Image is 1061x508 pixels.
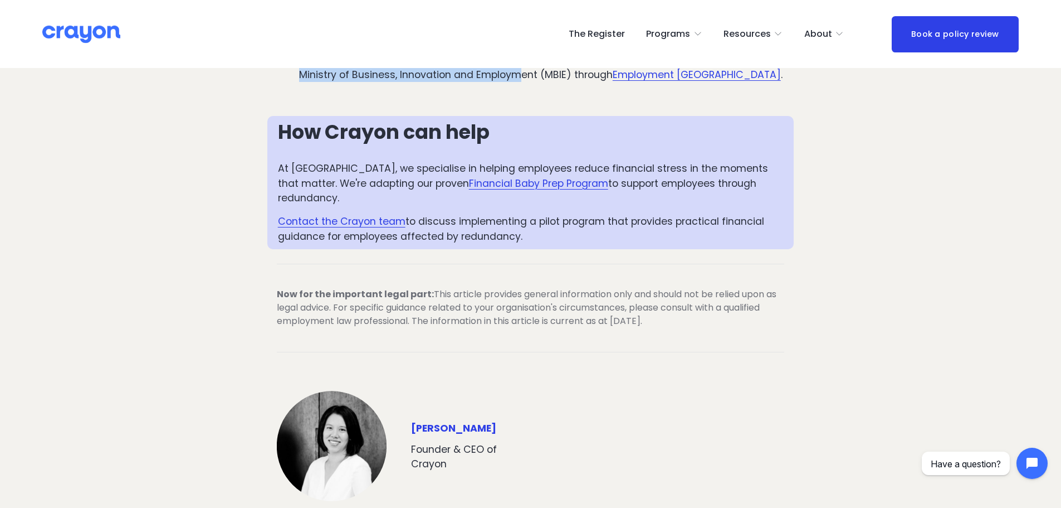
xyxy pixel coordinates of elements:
a: folder dropdown [646,25,702,43]
span: About [804,26,832,42]
p: to discuss implementing a pilot program that provides practical financial guidance for employees ... [278,214,784,244]
strong: [PERSON_NAME] [411,422,496,435]
img: Crayon [42,25,120,44]
span: This article provides general information only and should not be relied upon as legal advice. For... [277,288,779,327]
span: Resources [723,26,771,42]
strong: Now for the important legal part: [277,288,434,301]
a: folder dropdown [723,25,783,43]
p: Founder & CEO of Crayon [411,442,521,472]
a: The Register [569,25,625,43]
a: Employment [GEOGRAPHIC_DATA] [613,68,781,81]
a: folder dropdown [804,25,844,43]
p: At [GEOGRAPHIC_DATA], we specialise in helping employees reduce financial stress in the moments t... [278,161,784,205]
span: Programs [646,26,690,42]
a: Book a policy review [892,16,1019,52]
h3: How Crayon can help [278,121,784,143]
a: Contact the Crayon team [278,215,405,228]
a: Financial Baby Prep Program [469,177,608,190]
